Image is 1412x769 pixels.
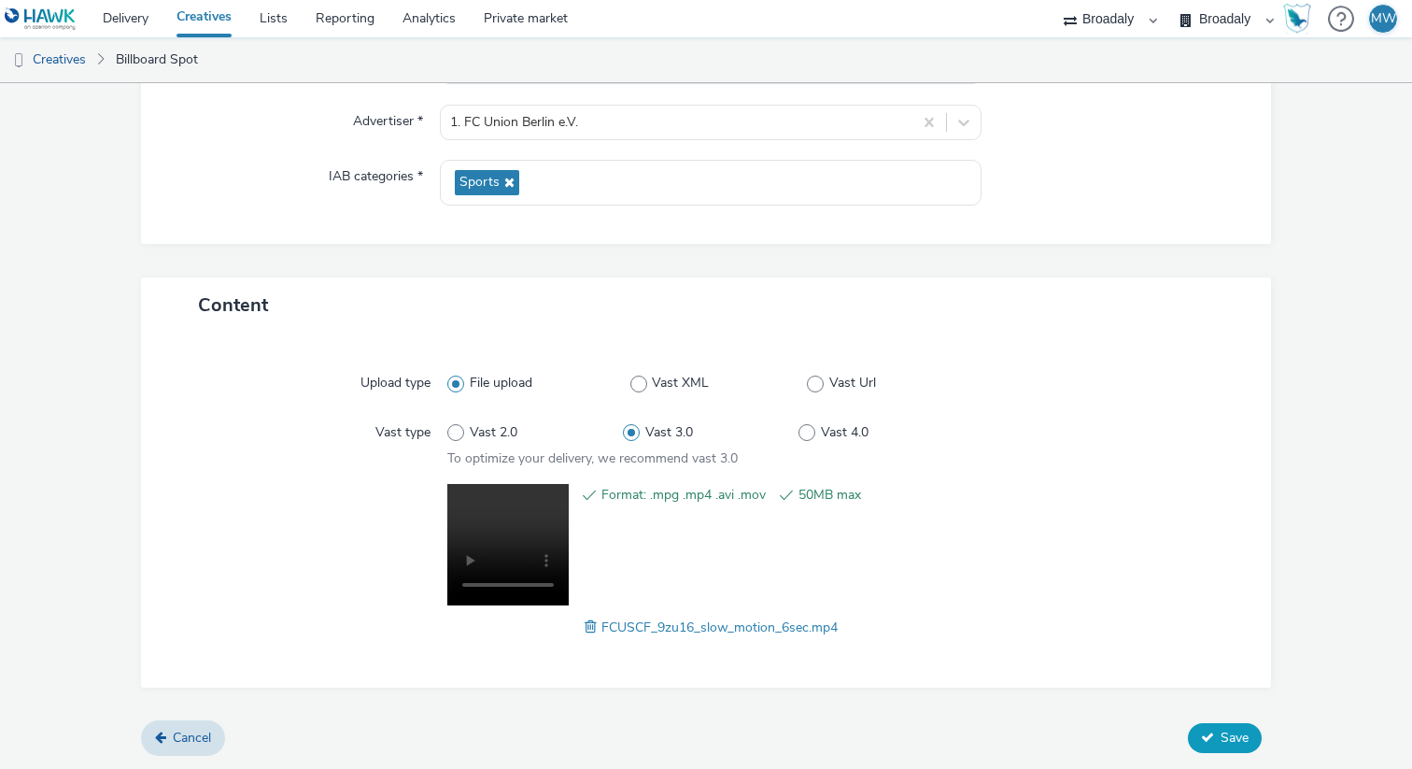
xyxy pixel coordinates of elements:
[1283,4,1311,34] img: Hawk Academy
[1371,5,1396,33] div: MW
[346,105,431,131] label: Advertiser *
[447,449,738,467] span: To optimize your delivery, we recommend vast 3.0
[368,416,438,442] label: Vast type
[470,423,517,442] span: Vast 2.0
[321,160,431,186] label: IAB categories *
[141,720,225,756] a: Cancel
[353,366,438,392] label: Upload type
[601,484,766,506] span: Format: .mpg .mp4 .avi .mov
[470,374,532,392] span: File upload
[9,51,28,70] img: dooh
[459,175,500,191] span: Sports
[829,374,876,392] span: Vast Url
[821,423,868,442] span: Vast 4.0
[1188,723,1262,753] button: Save
[1221,729,1249,747] span: Save
[1283,4,1319,34] a: Hawk Academy
[601,619,838,636] span: FCUSCF_9zu16_slow_motion_6sec.mp4
[198,292,268,318] span: Content
[106,37,207,82] a: Billboard Spot
[5,7,77,31] img: undefined Logo
[645,423,693,442] span: Vast 3.0
[173,729,211,747] span: Cancel
[652,374,709,392] span: Vast XML
[798,484,963,506] span: 50MB max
